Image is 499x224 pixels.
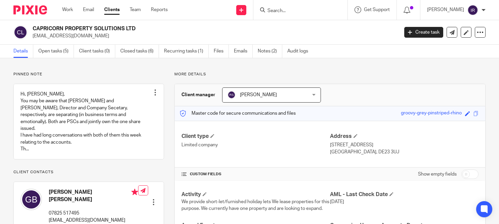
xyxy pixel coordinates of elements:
img: svg%3E [13,25,28,39]
img: svg%3E [467,5,478,15]
a: Clients [104,6,120,13]
h4: Activity [181,191,330,198]
a: Team [130,6,141,13]
a: Emails [234,45,253,58]
p: [STREET_ADDRESS] [330,142,479,148]
span: Get Support [364,7,390,12]
span: [PERSON_NAME] [240,92,277,97]
img: Pixie [13,5,47,14]
img: svg%3E [227,91,236,99]
p: Master code for secure communications and files [180,110,296,117]
input: Search [267,8,327,14]
a: Create task [404,27,443,38]
div: groovy-grey-pinstriped-rhino [401,110,462,117]
p: Client contacts [13,170,164,175]
p: [GEOGRAPHIC_DATA], DE23 3UJ [330,149,479,155]
label: Show empty fields [418,171,457,178]
a: Recurring tasks (1) [164,45,209,58]
i: Primary [131,189,138,195]
a: Work [62,6,73,13]
h4: [PERSON_NAME] [PERSON_NAME] [49,189,138,203]
p: [EMAIL_ADDRESS][DOMAIN_NAME] [49,217,138,224]
a: Audit logs [287,45,313,58]
a: Reports [151,6,168,13]
p: Pinned note [13,72,164,77]
a: Files [214,45,229,58]
p: [PERSON_NAME] [427,6,464,13]
h4: CUSTOM FIELDS [181,172,330,177]
p: [EMAIL_ADDRESS][DOMAIN_NAME] [33,33,394,39]
p: Limited company [181,142,330,148]
a: Email [83,6,94,13]
h2: CAPRICORN PROPERTY SOLUTIONS LTD [33,25,322,32]
a: Notes (2) [258,45,282,58]
h3: Client manager [181,91,215,98]
a: Details [13,45,33,58]
p: More details [174,72,486,77]
h4: Address [330,133,479,140]
span: [DATE] [330,199,344,204]
p: 07825 517495 [49,210,138,217]
a: Client tasks (0) [79,45,115,58]
img: svg%3E [20,189,42,210]
a: Closed tasks (6) [120,45,159,58]
span: We provide short-let/furnished holiday lets We lease properties for this purpose. We currently ha... [181,199,329,211]
h4: AML - Last Check Date [330,191,479,198]
a: Open tasks (5) [38,45,74,58]
h4: Client type [181,133,330,140]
